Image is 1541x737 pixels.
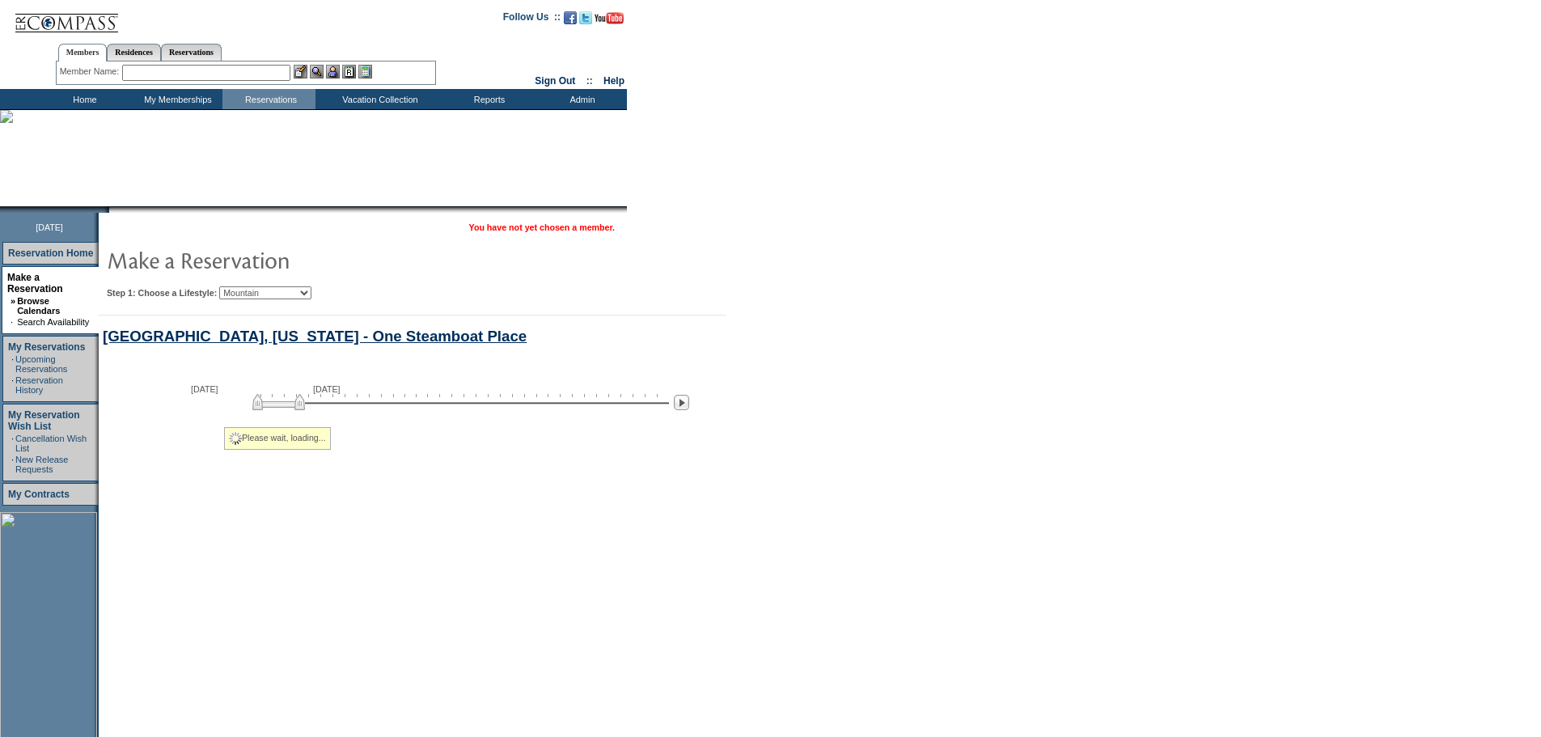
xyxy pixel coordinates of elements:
[535,75,575,87] a: Sign Out
[8,341,85,353] a: My Reservations
[15,455,68,474] a: New Release Requests
[11,354,14,374] td: ·
[326,65,340,78] img: Impersonate
[11,455,14,474] td: ·
[104,206,109,213] img: promoShadowLeftCorner.gif
[229,432,242,445] img: spinner2.gif
[36,222,63,232] span: [DATE]
[11,375,14,395] td: ·
[8,409,80,432] a: My Reservation Wish List
[579,11,592,24] img: Follow us on Twitter
[294,65,307,78] img: b_edit.gif
[107,244,430,276] img: pgTtlMakeReservation.gif
[342,65,356,78] img: Reservations
[469,222,615,232] span: You have not yet chosen a member.
[15,375,63,395] a: Reservation History
[564,11,577,24] img: Become our fan on Facebook
[15,434,87,453] a: Cancellation Wish List
[109,206,111,213] img: blank.gif
[11,434,14,453] td: ·
[310,65,324,78] img: View
[161,44,222,61] a: Reservations
[107,44,161,61] a: Residences
[60,65,122,78] div: Member Name:
[191,384,218,394] span: [DATE]
[503,10,561,29] td: Follow Us ::
[603,75,624,87] a: Help
[579,16,592,26] a: Follow us on Twitter
[11,296,15,306] b: »
[674,395,689,410] img: Next
[595,12,624,24] img: Subscribe to our YouTube Channel
[358,65,372,78] img: b_calculator.gif
[441,89,534,109] td: Reports
[17,317,89,327] a: Search Availability
[222,89,315,109] td: Reservations
[15,354,67,374] a: Upcoming Reservations
[224,427,331,450] div: Please wait, loading...
[313,384,341,394] span: [DATE]
[586,75,593,87] span: ::
[7,272,63,294] a: Make a Reservation
[534,89,627,109] td: Admin
[58,44,108,61] a: Members
[595,16,624,26] a: Subscribe to our YouTube Channel
[8,248,93,259] a: Reservation Home
[8,489,70,500] a: My Contracts
[107,288,217,298] b: Step 1: Choose a Lifestyle:
[129,89,222,109] td: My Memberships
[11,317,15,327] td: ·
[564,16,577,26] a: Become our fan on Facebook
[36,89,129,109] td: Home
[17,296,60,316] a: Browse Calendars
[315,89,441,109] td: Vacation Collection
[103,328,527,345] a: [GEOGRAPHIC_DATA], [US_STATE] - One Steamboat Place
